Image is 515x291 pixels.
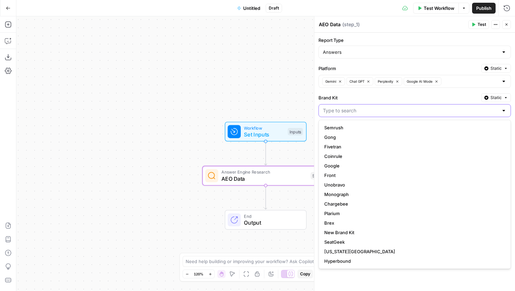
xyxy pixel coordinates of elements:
span: Answer Engine Research [221,169,307,175]
span: Unobravo [324,181,502,188]
span: Hyperbound [324,258,502,264]
g: Edge from start to step_1 [264,142,267,165]
div: EndOutput [202,210,329,230]
span: Perplexity [378,79,393,84]
span: End [244,213,299,220]
span: Untitled [243,5,260,12]
div: WorkflowSet InputsInputs [202,122,329,142]
button: Test Workflow [413,3,458,14]
button: Static [481,93,511,102]
span: Front [324,172,502,179]
span: Brex [324,220,502,226]
div: Answer Engine ResearchAEO DataStep 1 [202,166,329,186]
span: AEO Data [221,175,307,183]
button: Perplexity [375,77,402,85]
button: Gemini [322,77,345,85]
div: Step 1 [311,172,325,180]
span: 120% [194,271,203,277]
span: Set Inputs [244,130,284,139]
div: Inputs [288,128,303,135]
span: Chat GPT [349,79,364,84]
span: New Brand Kit [324,229,502,236]
span: Coinrule [324,153,502,160]
span: Gong [324,134,502,141]
span: Static [490,65,502,71]
button: Static [481,64,511,73]
span: Google AI Mode [407,79,433,84]
span: Gemini [325,79,336,84]
span: Plarium [324,210,502,217]
button: Test [468,20,489,29]
button: Chat GPT [346,77,373,85]
button: Untitled [233,3,264,14]
span: Fivetran [324,143,502,150]
span: Publish [476,5,491,12]
span: Google [324,162,502,169]
span: SeatGeek [324,239,502,245]
button: Copy [297,270,313,278]
input: Type to search [323,107,498,114]
span: Test Workflow [424,5,454,12]
label: Brand Kit [318,94,479,101]
span: Static [490,95,502,101]
span: Output [244,219,299,227]
span: Test [478,21,486,28]
textarea: AEO Data [319,21,341,28]
input: Answers [323,49,498,55]
span: Monograph [324,191,502,198]
span: Copy [300,271,310,277]
span: Draft [269,5,279,11]
span: Semrush [324,124,502,131]
span: Chargebee [324,200,502,207]
span: [US_STATE][GEOGRAPHIC_DATA] [324,248,502,255]
button: Google AI Mode [404,77,441,85]
label: Platform [318,65,479,72]
span: Workflow [244,125,284,131]
g: Edge from step_1 to end [264,185,267,209]
button: Publish [472,3,496,14]
label: Report Type [318,37,511,44]
span: ( step_1 ) [342,21,360,28]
